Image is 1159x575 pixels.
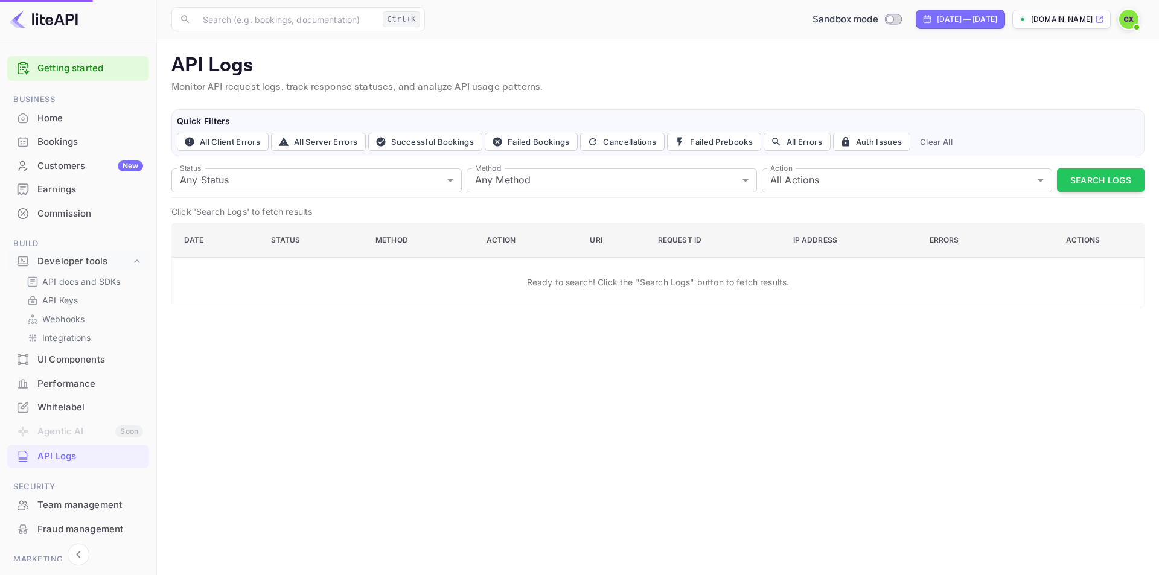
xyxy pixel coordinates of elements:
button: Successful Bookings [368,133,482,151]
div: Any Method [467,168,757,192]
div: CustomersNew [7,154,149,178]
button: All Client Errors [177,133,269,151]
p: Integrations [42,331,91,344]
button: Cancellations [580,133,665,151]
div: Ctrl+K [383,11,420,27]
div: Webhooks [22,310,144,328]
button: Clear All [915,133,957,151]
a: Getting started [37,62,143,75]
div: Any Status [171,168,462,192]
p: Click 'Search Logs' to fetch results [171,205,1145,218]
div: Performance [7,372,149,396]
th: Action [477,223,580,257]
a: Webhooks [27,313,139,325]
button: All Server Errors [271,133,366,151]
button: Auth Issues [833,133,910,151]
th: Status [261,223,366,257]
a: API Keys [27,294,139,307]
label: Status [180,163,201,173]
div: UI Components [7,348,149,372]
p: Ready to search! Click the "Search Logs" button to fetch results. [527,276,790,288]
th: Date [172,223,261,257]
div: Bookings [37,135,143,149]
th: Request ID [648,223,784,257]
th: IP Address [784,223,920,257]
div: API Logs [7,445,149,468]
p: Monitor API request logs, track response statuses, and analyze API usage patterns. [171,80,1145,95]
a: Fraud management [7,518,149,540]
a: Home [7,107,149,129]
p: API Keys [42,294,78,307]
a: Bookings [7,130,149,153]
span: Build [7,237,149,250]
div: Team management [37,498,143,512]
a: Team management [7,494,149,516]
a: Integrations [27,331,139,344]
div: Commission [7,202,149,226]
div: Integrations [22,329,144,346]
input: Search (e.g. bookings, documentation) [196,7,378,31]
a: API docs and SDKs [27,275,139,288]
div: Getting started [7,56,149,81]
p: Webhooks [42,313,85,325]
label: Action [770,163,793,173]
a: Performance [7,372,149,395]
div: API Keys [22,291,144,309]
div: Whitelabel [37,401,143,415]
p: [DOMAIN_NAME] [1031,14,1093,25]
a: CustomersNew [7,154,149,177]
div: Customers [37,159,143,173]
div: Fraud management [7,518,149,541]
div: New [118,160,143,171]
img: Construct X [1119,10,1138,29]
a: Earnings [7,178,149,200]
div: Commission [37,207,143,221]
button: Collapse navigation [68,544,89,565]
div: Developer tools [7,251,149,272]
th: URI [580,223,648,257]
th: Method [366,223,477,257]
p: API docs and SDKs [42,275,121,288]
div: Performance [37,377,143,391]
a: Commission [7,202,149,224]
div: Earnings [7,178,149,202]
span: Sandbox mode [813,13,878,27]
div: Team management [7,494,149,517]
h6: Quick Filters [177,115,1139,128]
button: Failed Prebooks [667,133,761,151]
button: Failed Bookings [485,133,578,151]
div: Fraud management [37,523,143,536]
a: Whitelabel [7,396,149,418]
img: LiteAPI logo [10,10,78,29]
div: All Actions [762,168,1052,192]
span: Marketing [7,553,149,566]
div: Home [37,112,143,125]
div: Whitelabel [7,396,149,419]
th: Errors [920,223,1024,257]
label: Method [475,163,501,173]
p: API Logs [171,54,1145,78]
button: All Errors [764,133,831,151]
th: Actions [1024,223,1144,257]
div: Bookings [7,130,149,154]
div: Developer tools [37,255,131,268]
div: [DATE] — [DATE] [937,14,997,25]
div: API Logs [37,450,143,463]
div: API docs and SDKs [22,273,144,290]
div: Home [7,107,149,130]
div: Earnings [37,183,143,197]
a: UI Components [7,348,149,370]
div: Switch to Production mode [808,13,906,27]
div: Click to change the date range period [916,10,1005,29]
button: Search Logs [1057,168,1145,192]
a: API Logs [7,445,149,467]
div: UI Components [37,353,143,367]
span: Business [7,93,149,106]
span: Security [7,480,149,494]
